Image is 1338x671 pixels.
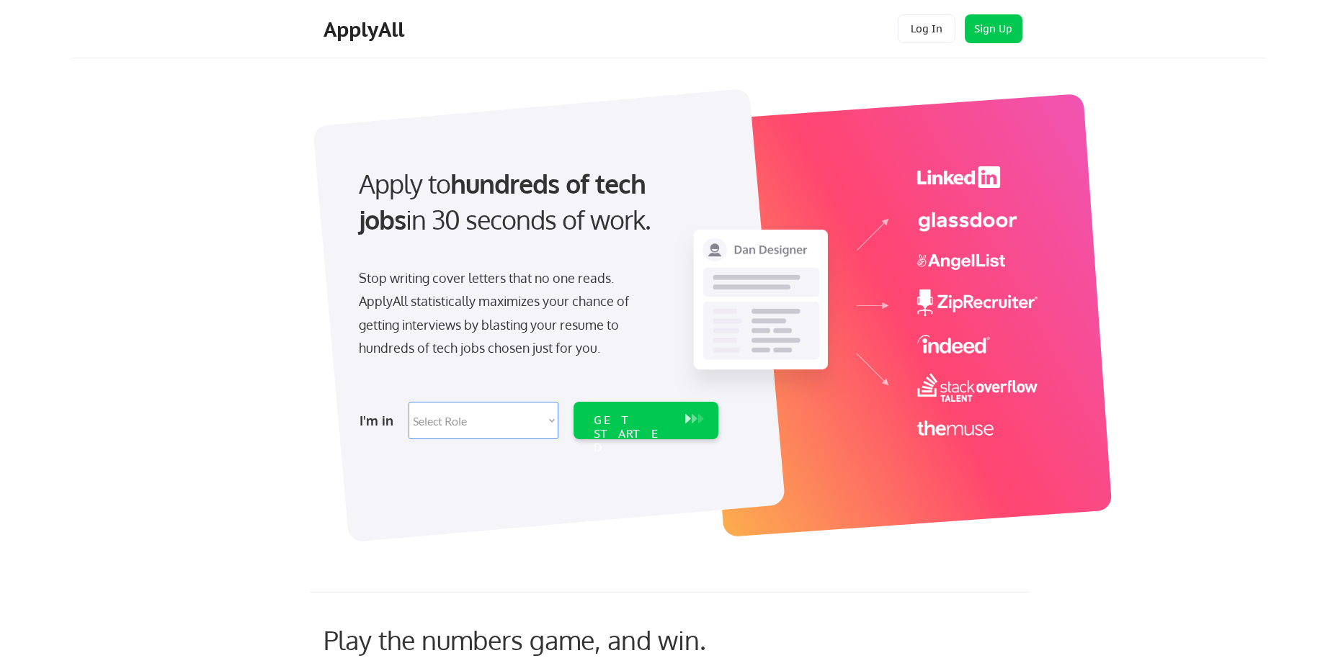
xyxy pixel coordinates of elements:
[324,17,409,42] div: ApplyAll
[359,166,713,238] div: Apply to in 30 seconds of work.
[898,14,955,43] button: Log In
[324,624,770,655] div: Play the numbers game, and win.
[359,266,655,360] div: Stop writing cover letters that no one reads. ApplyAll statistically maximizes your chance of get...
[360,409,400,432] div: I'm in
[965,14,1022,43] button: Sign Up
[594,413,671,455] div: GET STARTED
[359,167,652,235] strong: hundreds of tech jobs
